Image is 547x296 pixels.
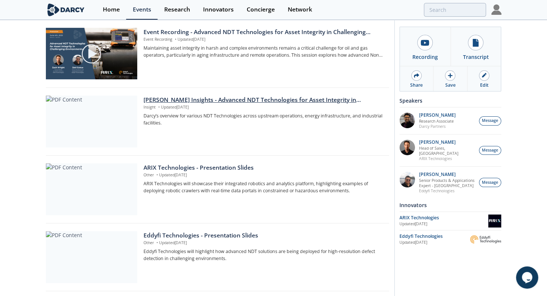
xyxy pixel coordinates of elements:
a: Transcript [450,27,501,66]
div: Events [133,7,151,13]
input: Advanced Search [424,3,486,17]
img: 0e473fc8-68a4-47eb-b076-7ed366c72ba7 [399,172,415,187]
a: Video Content Event Recording - Advanced NDT Technologies for Asset Integrity in Challenging Envi... [46,28,389,80]
div: Concierge [247,7,275,13]
button: Message [479,116,501,126]
div: Edit [480,82,488,89]
p: ARIX Technologies [419,156,475,161]
p: [PERSON_NAME] [419,113,456,118]
span: • [157,104,161,110]
button: Message [479,178,501,187]
p: Darcy’s overview for various NDT Technologies across upstream operations, energy infrastructure, ... [143,113,384,126]
span: Message [482,180,498,186]
p: [PERSON_NAME] [419,140,475,145]
span: Message [482,147,498,153]
span: • [155,240,159,245]
div: ARIX Technologies [399,214,488,221]
div: Share [410,82,423,89]
p: Other Updated [DATE] [143,240,384,246]
a: PDF Content Eddyfi Technologies - Presentation Slides Other •Updated[DATE] Eddyfi Technologies wi... [46,231,389,283]
p: Head of Sales, [GEOGRAPHIC_DATA] [419,146,475,156]
div: [PERSON_NAME] Insights - Advanced NDT Technologies for Asset Integrity in Challenging Environments [143,96,384,104]
p: Insight Updated [DATE] [143,104,384,110]
img: Video Content [46,28,137,79]
div: Eddyfi Technologies - Presentation Slides [143,231,384,240]
img: ARIX Technologies [488,214,501,227]
a: PDF Content ARIX Technologies - Presentation Slides Other •Updated[DATE] ARIX Technologies will s... [46,163,389,215]
p: Maintaining asset integrity in harsh and complex environments remains a critical challenge for oi... [143,45,384,59]
div: Speakers [399,94,501,107]
img: 92797456-ae33-4003-90ad-aa7d548e479e [399,113,415,128]
span: • [173,37,178,42]
a: Recording [400,27,450,66]
img: Profile [491,4,502,15]
button: Message [479,146,501,155]
a: PDF Content [PERSON_NAME] Insights - Advanced NDT Technologies for Asset Integrity in Challenging... [46,96,389,147]
p: Event Recording Updated [DATE] [143,37,384,43]
span: • [155,172,159,177]
img: f3958c31-8f07-4ec5-bd7d-5e81d69dc898 [399,140,415,155]
div: Home [103,7,120,13]
p: Eddyfi Technologies will highlight how advanced NDT solutions are being deployed for high-resolut... [143,248,384,262]
a: Eddyfi Technologies Updated[DATE] Eddyfi Technologies [399,233,501,246]
div: Innovators [399,199,501,212]
div: Research [164,7,190,13]
p: Darcy Partners [419,124,456,129]
p: Other Updated [DATE] [143,172,384,178]
p: Senior Products & Applications Expert - [GEOGRAPHIC_DATA] [419,178,475,188]
div: Updated [DATE] [399,221,488,227]
div: Eddyfi Technologies [399,233,470,240]
p: [PERSON_NAME] [419,172,475,177]
img: Eddyfi Technologies [470,235,501,243]
p: Eddyfi Technologies [419,188,475,193]
div: Updated [DATE] [399,240,470,246]
img: play-chapters-gray.svg [81,43,102,64]
div: Innovators [203,7,234,13]
img: logo-wide.svg [46,3,86,16]
p: ARIX Technologies will showcase their integrated robotics and analytics platform, highlighting ex... [143,180,384,194]
a: ARIX Technologies Updated[DATE] ARIX Technologies [399,214,501,227]
p: Research Associate [419,119,456,124]
div: Save [445,82,455,89]
div: Event Recording - Advanced NDT Technologies for Asset Integrity in Challenging Environments [143,28,384,37]
span: Message [482,118,498,124]
div: Recording [412,53,438,61]
iframe: chat widget [516,266,540,289]
div: Network [288,7,312,13]
a: Edit [467,66,501,91]
div: ARIX Technologies - Presentation Slides [143,163,384,172]
div: Transcript [463,53,489,61]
